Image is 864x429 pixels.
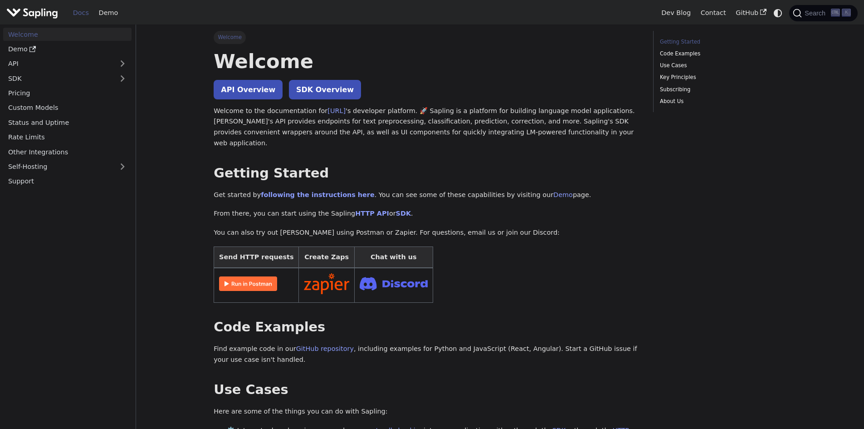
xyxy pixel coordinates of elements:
[660,38,783,46] a: Getting Started
[3,57,113,70] a: API
[3,101,132,114] a: Custom Models
[214,49,640,74] h1: Welcome
[289,80,361,99] a: SDK Overview
[214,106,640,149] p: Welcome to the documentation for 's developer platform. 🚀 Sapling is a platform for building lang...
[360,274,428,293] img: Join Discord
[660,97,783,106] a: About Us
[214,319,640,335] h2: Code Examples
[214,165,640,182] h2: Getting Started
[214,382,640,398] h2: Use Cases
[214,247,299,268] th: Send HTTP requests
[296,345,354,352] a: GitHub repository
[327,107,346,114] a: [URL]
[731,6,771,20] a: GitHub
[3,145,132,158] a: Other Integrations
[3,175,132,188] a: Support
[113,72,132,85] button: Expand sidebar category 'SDK'
[214,31,246,44] span: Welcome
[304,273,349,294] img: Connect in Zapier
[3,116,132,129] a: Status and Uptime
[660,49,783,58] a: Code Examples
[3,87,132,100] a: Pricing
[3,131,132,144] a: Rate Limits
[214,208,640,219] p: From there, you can start using the Sapling or .
[771,6,785,20] button: Switch between dark and light mode (currently system mode)
[660,61,783,70] a: Use Cases
[3,43,132,56] a: Demo
[660,73,783,82] a: Key Principles
[553,191,573,198] a: Demo
[219,276,277,291] img: Run in Postman
[94,6,123,20] a: Demo
[214,190,640,201] p: Get started by . You can see some of these capabilities by visiting our page.
[355,210,389,217] a: HTTP API
[660,85,783,94] a: Subscribing
[396,210,411,217] a: SDK
[261,191,374,198] a: following the instructions here
[214,227,640,238] p: You can also try out [PERSON_NAME] using Postman or Zapier. For questions, email us or join our D...
[696,6,731,20] a: Contact
[113,57,132,70] button: Expand sidebar category 'API'
[214,406,640,417] p: Here are some of the things you can do with Sapling:
[214,80,283,99] a: API Overview
[842,9,851,17] kbd: K
[3,28,132,41] a: Welcome
[656,6,695,20] a: Dev Blog
[789,5,857,21] button: Search (Ctrl+K)
[68,6,94,20] a: Docs
[354,247,433,268] th: Chat with us
[6,6,58,20] img: Sapling.ai
[214,31,640,44] nav: Breadcrumbs
[3,72,113,85] a: SDK
[3,160,132,173] a: Self-Hosting
[214,344,640,365] p: Find example code in our , including examples for Python and JavaScript (React, Angular). Start a...
[6,6,61,20] a: Sapling.ai
[299,247,355,268] th: Create Zaps
[802,10,831,17] span: Search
